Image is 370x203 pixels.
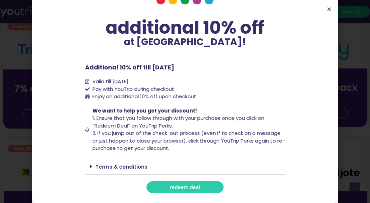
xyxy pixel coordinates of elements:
[85,18,285,37] div: additional 10% off
[85,159,285,175] div: Terms & conditions
[85,63,285,72] p: Additional 10% off till [DATE]
[91,85,174,93] span: Pay with YouTrip during checkout
[95,163,147,170] a: Terms & conditions
[170,185,200,190] span: redeem deal
[85,37,285,47] p: at [GEOGRAPHIC_DATA]!
[92,115,264,129] span: 1. Ensure that you follow through with your purchase once you click on “Redeem Deal” on YouTrip P...
[92,93,196,100] span: Enjoy an additional 10% off upon checkout
[91,78,128,85] span: Valid till [DATE]
[327,7,332,12] a: Close
[146,181,224,193] a: redeem deal
[92,130,285,152] span: 2. If you jump out of the check-out process (even if to check on a message or just happen to clos...
[92,107,197,114] span: We want to help you get your discount!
